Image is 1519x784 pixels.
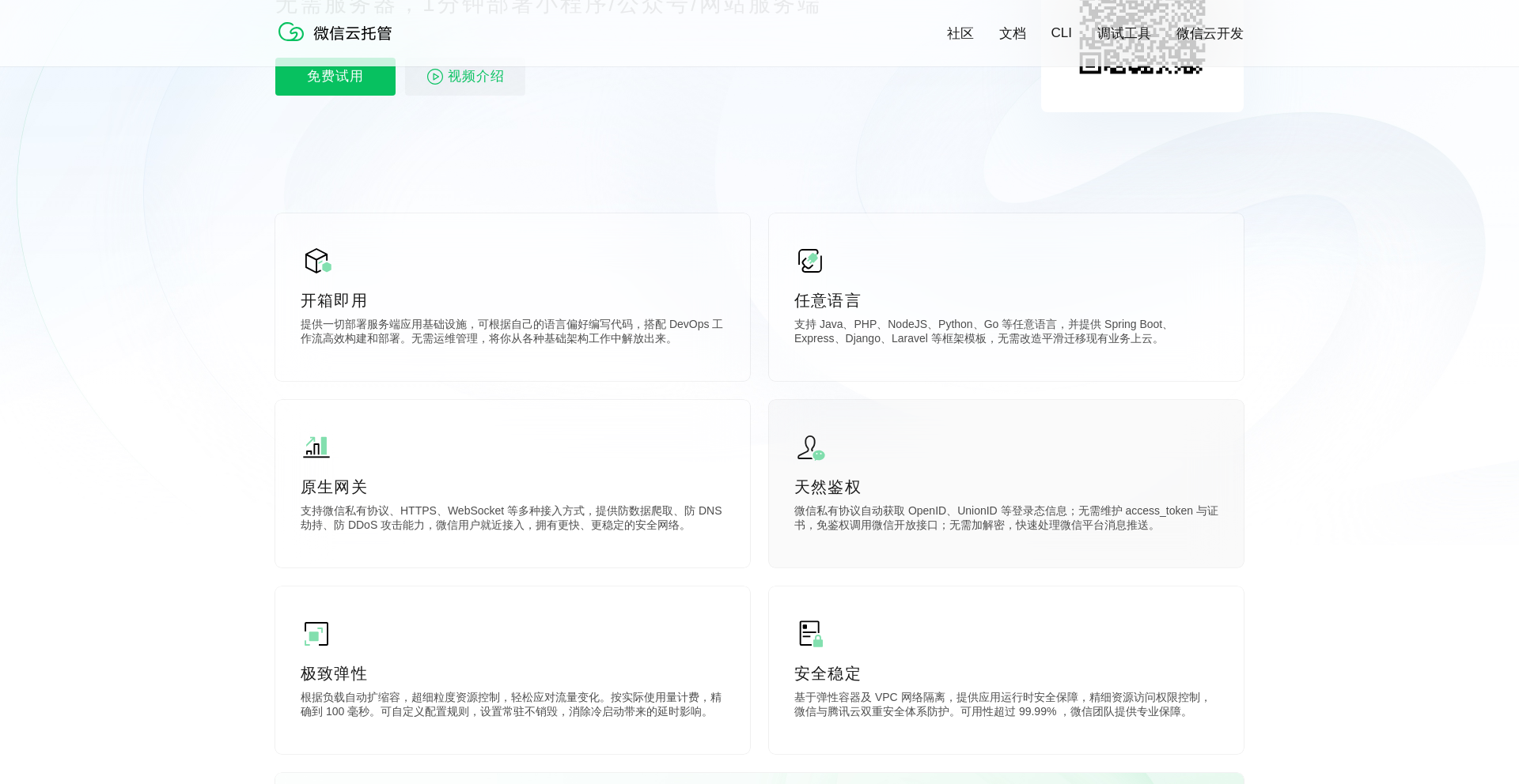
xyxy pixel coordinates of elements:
[301,662,725,684] p: 极致弹性
[275,16,402,47] img: 微信云托管
[301,289,725,311] p: 开箱即用
[794,318,1218,349] p: 支持 Java、PHP、NodeJS、Python、Go 等任意语言，并提供 Spring Boot、Express、Django、Laravel 等框架模板，无需改造平滑迁移现有业务上云。
[947,24,974,43] a: 社区
[794,289,1218,311] p: 任意语言
[1097,24,1151,43] a: 调试工具
[275,58,396,96] p: 免费试用
[301,318,725,349] p: 提供一切部署服务端应用基础设施，可根据自己的语言偏好编写代码，搭配 DevOps 工作流高效构建和部署。无需运维管理，将你从各种基础架构工作中解放出来。
[426,67,445,86] img: video_play.svg
[794,504,1218,536] p: 微信私有协议自动获取 OpenID、UnionID 等登录态信息；无需维护 access_token 与证书，免鉴权调用微信开放接口；无需加解密，快速处理微信平台消息推送。
[794,476,1218,498] p: 天然鉴权
[301,476,725,498] p: 原生网关
[301,691,725,722] p: 根据负载自动扩缩容，超细粒度资源控制，轻松应对流量变化。按实际使用量计费，精确到 100 毫秒。可自定义配置规则，设置常驻不销毁，消除冷启动带来的延时影响。
[275,36,402,50] a: 微信云托管
[999,24,1026,43] a: 文档
[448,58,505,96] span: 视频介绍
[794,662,1218,684] p: 安全稳定
[301,504,725,536] p: 支持微信私有协议、HTTPS、WebSocket 等多种接入方式，提供防数据爬取、防 DNS 劫持、防 DDoS 攻击能力，微信用户就近接入，拥有更快、更稳定的安全网络。
[1176,24,1244,43] a: 微信云开发
[794,691,1218,722] p: 基于弹性容器及 VPC 网络隔离，提供应用运行时安全保障，精细资源访问权限控制，微信与腾讯云双重安全体系防护。可用性超过 99.99% ，微信团队提供专业保障。
[1051,25,1072,41] a: CLI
